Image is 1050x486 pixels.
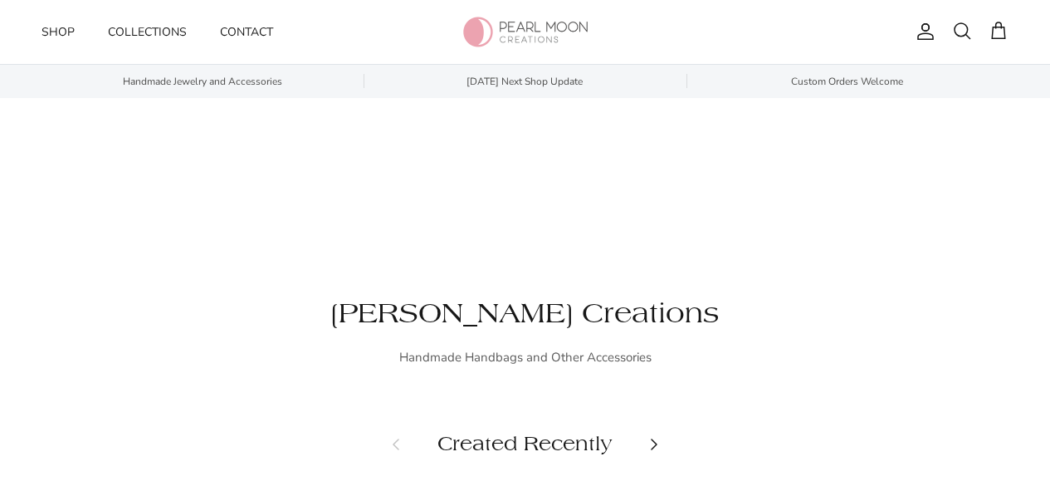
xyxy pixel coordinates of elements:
[205,5,288,59] a: Contact
[686,75,1008,89] a: Custom Orders Welcome
[380,75,669,89] span: [DATE] Next Shop Update
[437,433,613,455] a: Created Recently
[227,347,824,367] p: Handmade Handbags and Other Accessories
[703,75,992,89] span: Custom Orders Welcome
[463,17,588,47] img: Pearl Moon Creations
[227,297,824,331] h2: [PERSON_NAME] Creations
[909,22,935,42] a: Account
[27,5,90,59] a: Shop
[93,5,202,59] a: Collections
[58,75,347,89] span: Handmade Jewelry and Accessories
